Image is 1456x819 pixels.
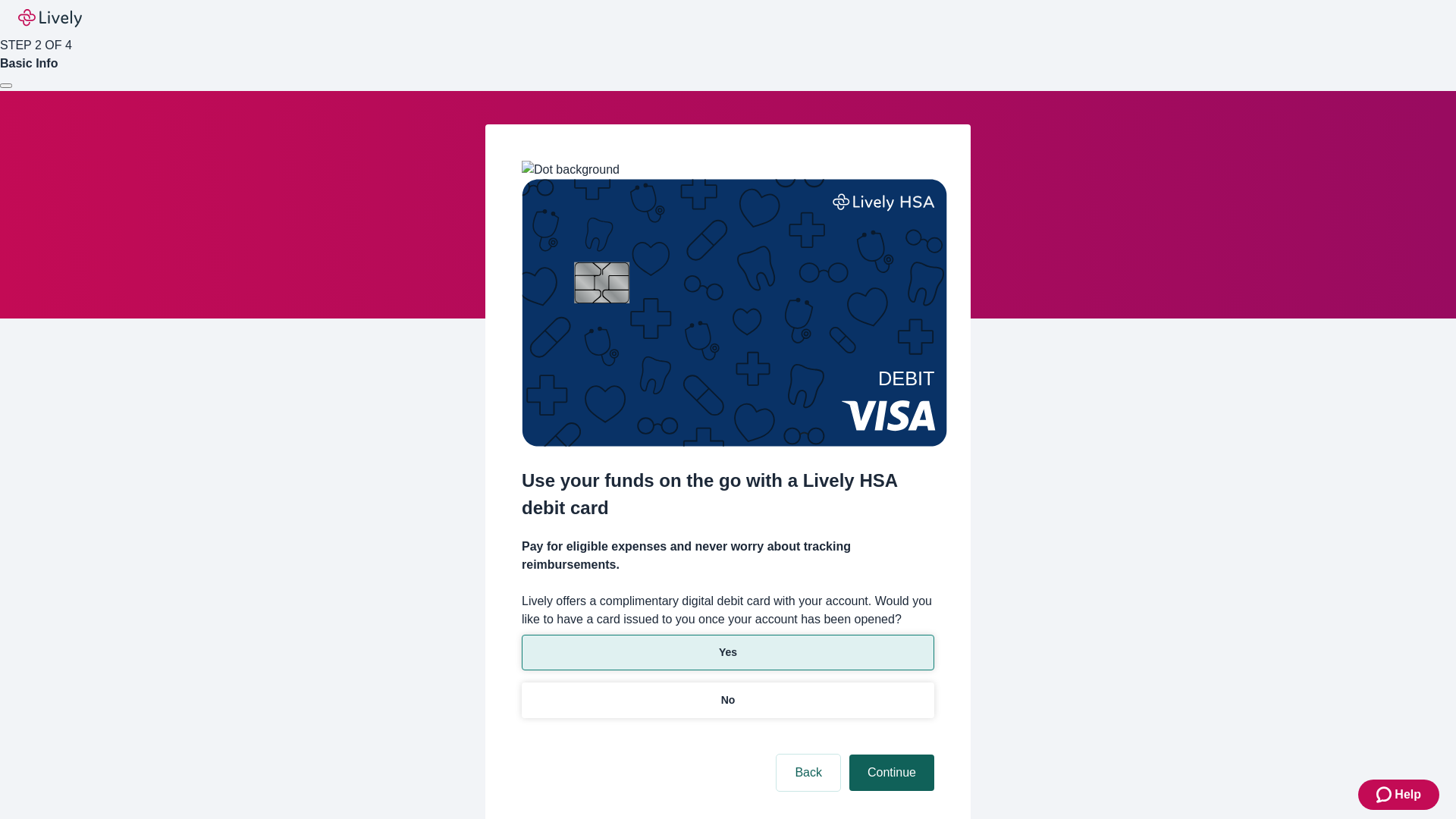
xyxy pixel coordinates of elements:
[777,755,840,791] button: Back
[849,755,934,791] button: Continue
[1358,780,1439,810] button: Zendesk support iconHelp
[522,467,934,522] h2: Use your funds on the go with a Lively HSA debit card
[522,538,934,574] h4: Pay for eligible expenses and never worry about tracking reimbursements.
[719,645,737,661] p: Yes
[1395,786,1421,804] span: Help
[522,179,947,447] img: Debit card
[18,9,82,27] img: Lively
[522,161,620,179] img: Dot background
[522,592,934,629] label: Lively offers a complimentary digital debit card with your account. Would you like to have a card...
[522,682,934,718] button: No
[721,692,736,708] p: No
[522,635,934,670] button: Yes
[1376,786,1395,804] svg: Zendesk support icon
